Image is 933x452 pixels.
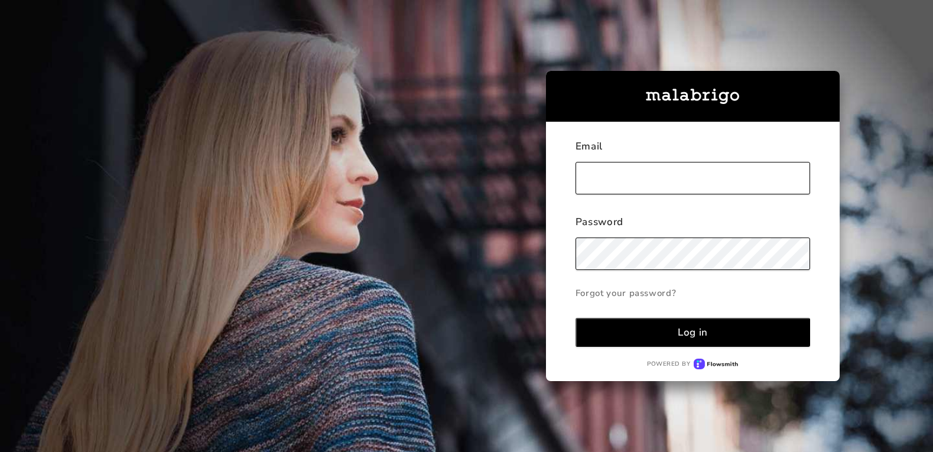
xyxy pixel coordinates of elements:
a: Forgot your password? [576,281,810,305]
a: Powered byFlowsmith logo [576,359,810,370]
div: Log in [678,326,708,339]
img: Flowsmith logo [694,359,738,370]
img: malabrigo-logo [646,89,739,104]
button: Log in [576,318,810,347]
div: Password [576,215,810,238]
p: Powered by [647,360,690,368]
div: Email [576,139,810,162]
